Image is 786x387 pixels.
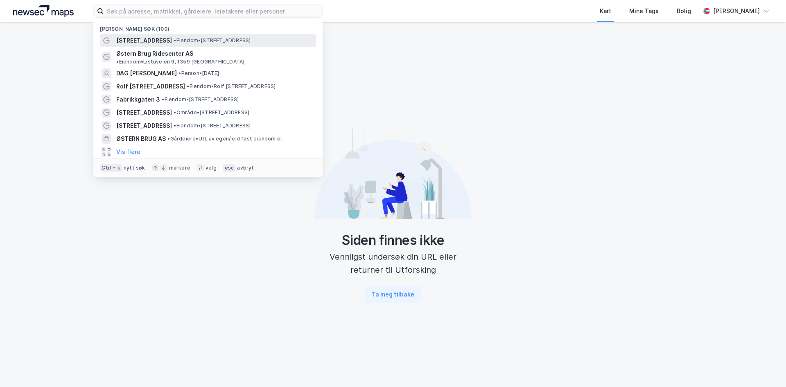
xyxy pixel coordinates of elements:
[745,348,786,387] div: Kontrollprogram for chat
[178,70,181,76] span: •
[116,68,177,78] span: DAG [PERSON_NAME]
[116,95,160,104] span: Fabrikkgaten 3
[167,136,283,142] span: Gårdeiere • Utl. av egen/leid fast eiendom el.
[162,96,239,103] span: Eiendom • [STREET_ADDRESS]
[314,232,472,249] div: Siden finnes ikke
[116,59,244,65] span: Eiendom • Listuveien 9, 1359 [GEOGRAPHIC_DATA]
[677,6,691,16] div: Bolig
[93,19,323,34] div: [PERSON_NAME] søk (100)
[174,37,176,43] span: •
[206,165,217,171] div: velg
[187,83,189,89] span: •
[174,122,251,129] span: Eiendom • [STREET_ADDRESS]
[13,5,74,17] img: logo.a4113a55bc3d86da70a041830d287a7e.svg
[178,70,219,77] span: Person • [DATE]
[600,6,611,16] div: Kart
[174,109,176,115] span: •
[237,165,254,171] div: avbryt
[174,37,251,44] span: Eiendom • [STREET_ADDRESS]
[745,348,786,387] iframe: Chat Widget
[167,136,170,142] span: •
[116,59,119,65] span: •
[116,49,193,59] span: Østern Brug Ridesenter AS
[116,36,172,45] span: [STREET_ADDRESS]
[174,109,249,116] span: Område • [STREET_ADDRESS]
[100,164,122,172] div: Ctrl + k
[187,83,276,90] span: Eiendom • Rolf [STREET_ADDRESS]
[116,134,166,144] span: ØSTERN BRUG AS
[713,6,760,16] div: [PERSON_NAME]
[162,96,164,102] span: •
[314,250,472,276] div: Vennligst undersøk din URL eller returner til Utforsking
[116,81,185,91] span: Rolf [STREET_ADDRESS]
[104,5,322,17] input: Søk på adresse, matrikkel, gårdeiere, leietakere eller personer
[223,164,236,172] div: esc
[169,165,190,171] div: markere
[365,286,421,303] button: Ta meg tilbake
[116,121,172,131] span: [STREET_ADDRESS]
[116,147,140,157] button: Vis flere
[629,6,659,16] div: Mine Tags
[124,165,145,171] div: nytt søk
[116,108,172,118] span: [STREET_ADDRESS]
[174,122,176,129] span: •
